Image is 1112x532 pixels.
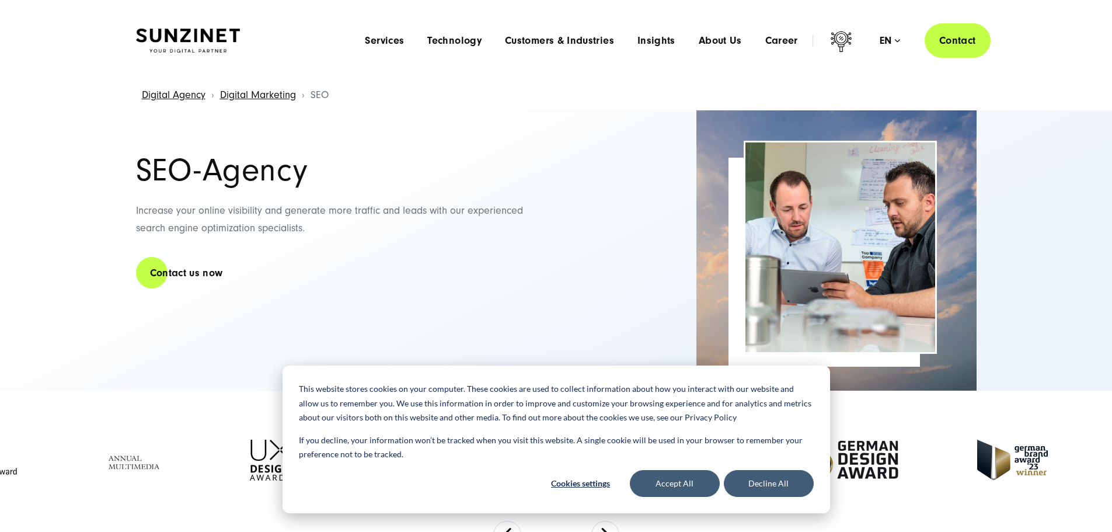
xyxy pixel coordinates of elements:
p: If you decline, your information won’t be tracked when you visit this website. A single cookie wi... [299,433,814,462]
div: en [880,35,900,47]
span: SEO [311,89,329,101]
a: Career [765,35,798,47]
button: Cookies settings [536,470,626,497]
a: Contact us now [136,256,237,290]
button: Decline All [724,470,814,497]
img: UX-Design-Awards - fullservice digital agentur SUNZINET [250,440,290,481]
a: Services [365,35,404,47]
a: Digital Agency [142,89,205,101]
a: Contact [925,23,991,58]
p: Increase your online visibility and generate more traffic and leads with our experienced search e... [136,202,545,238]
a: Digital Marketing [220,89,296,101]
img: Full-Service Digitalagentur SUNZINET - Business Applications Web & Cloud_2 [696,110,977,391]
img: German Brand Award 2023 Winner - fullservice digital agentur SUNZINET [977,440,1048,480]
img: SUNZINET Full Service Digital Agentur [136,29,240,53]
a: Technology [427,35,482,47]
div: Cookie banner [283,366,830,513]
a: About Us [699,35,742,47]
h1: SEO-Agency [136,154,545,187]
img: SEO Agency Header | Two colleagues looking at a tablet in a modern office [745,142,935,352]
button: Accept All [630,470,720,497]
a: Customers & Industries [505,35,614,47]
img: German-Design-Award - fullservice digital agentur SUNZINET [803,440,899,480]
a: Insights [637,35,675,47]
img: Full Service Digitalagentur - Annual Multimedia Awards [100,440,172,481]
p: This website stores cookies on your computer. These cookies are used to collect information about... [299,382,814,425]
